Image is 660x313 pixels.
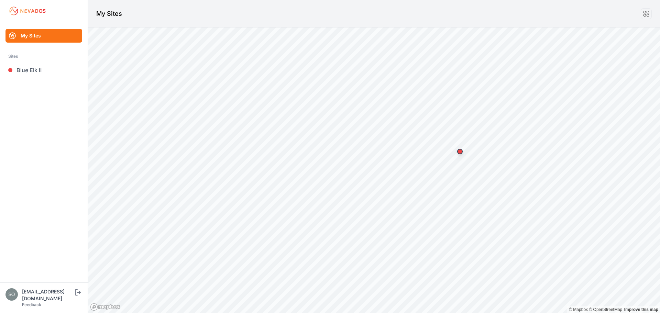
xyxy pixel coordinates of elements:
a: Map feedback [624,307,658,312]
canvas: Map [88,27,660,313]
a: OpenStreetMap [589,307,622,312]
h1: My Sites [96,9,122,19]
div: Sites [8,52,79,60]
div: Map marker [453,145,467,158]
a: My Sites [5,29,82,43]
img: Nevados [8,5,47,16]
a: Blue Elk II [5,63,82,77]
a: Mapbox logo [90,303,120,311]
img: solarae@invenergy.com [5,288,18,301]
div: [EMAIL_ADDRESS][DOMAIN_NAME] [22,288,74,302]
a: Feedback [22,302,41,307]
a: Mapbox [569,307,588,312]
